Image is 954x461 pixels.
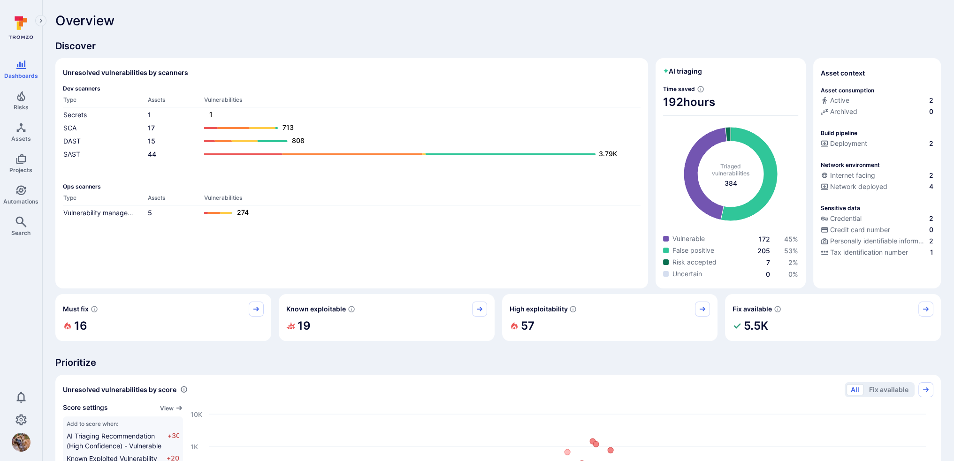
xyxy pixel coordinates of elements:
[725,294,941,341] div: Fix available
[35,15,46,26] button: Expand navigation menu
[12,433,31,452] img: 8659645
[830,107,857,116] span: Archived
[821,214,933,223] a: Credential2
[209,110,213,118] text: 1
[204,207,631,219] a: 274
[821,139,867,148] div: Deployment
[148,137,155,145] a: 15
[830,248,908,257] span: Tax identification number
[929,171,933,180] span: 2
[725,179,737,188] span: total
[298,317,311,335] h2: 19
[821,68,865,78] span: Asset context
[11,135,31,142] span: Assets
[929,236,933,246] span: 2
[821,139,933,148] a: Deployment2
[929,214,933,223] span: 2
[147,194,204,205] th: Assets
[821,87,874,94] p: Asset consumption
[821,248,933,259] div: Evidence indicative of processing tax identification numbers
[279,294,495,341] div: Known exploitable
[821,129,857,136] p: Build pipeline
[774,305,781,313] svg: Vulnerabilities with fix available
[180,385,188,394] div: Number of vulnerabilities in status 'Open' 'Triaged' and 'In process' grouped by score
[830,171,875,180] span: Internet facing
[821,182,933,191] a: Network deployed4
[830,96,849,105] span: Active
[929,182,933,191] span: 4
[821,225,933,236] div: Evidence indicative of processing credit card numbers
[204,122,631,134] a: 713
[204,109,631,121] a: 1
[821,225,933,234] a: Credit card number0
[204,194,641,205] th: Vulnerabilities
[147,96,204,107] th: Assets
[148,111,151,119] a: 1
[821,248,933,257] a: Tax identification number1
[237,208,249,216] text: 274
[510,304,568,314] span: High exploitability
[821,171,875,180] div: Internet facing
[204,136,631,147] a: 808
[663,95,798,110] span: 192 hours
[930,248,933,257] span: 1
[148,150,156,158] a: 44
[74,317,87,335] h2: 16
[38,17,44,25] i: Expand navigation menu
[672,257,717,267] span: Risk accepted
[821,161,880,168] p: Network environment
[286,304,346,314] span: Known exploitable
[784,235,798,243] a: 45%
[63,68,188,77] h2: Unresolved vulnerabilities by scanners
[847,384,863,395] button: All
[929,139,933,148] span: 2
[766,258,770,266] a: 7
[821,214,933,225] div: Evidence indicative of handling user or service credentials
[148,124,155,132] a: 17
[672,234,705,243] span: Vulnerable
[55,356,941,369] span: Prioritize
[63,111,87,119] a: Secrets
[821,236,933,246] a: Personally identifiable information (PII)2
[759,235,770,243] span: 172
[821,248,908,257] div: Tax identification number
[63,209,143,217] a: Vulnerability management
[672,269,702,279] span: Uncertain
[63,96,147,107] th: Type
[784,235,798,243] span: 45 %
[148,209,152,217] a: 5
[830,225,890,234] span: Credit card number
[821,236,933,248] div: Evidence indicative of processing personally identifiable information
[766,270,770,278] span: 0
[204,149,631,160] a: 3.79K
[292,136,305,144] text: 808
[821,214,862,223] div: Credential
[821,171,933,182] div: Evidence that an asset is internet facing
[788,270,798,278] a: 0%
[821,96,933,105] a: Active2
[282,123,294,131] text: 713
[830,236,927,246] span: Personally identifiable information (PII)
[160,405,183,412] button: View
[830,182,887,191] span: Network deployed
[821,236,927,246] div: Personally identifiable information (PII)
[821,225,890,234] div: Credit card number
[929,96,933,105] span: 2
[63,85,641,92] span: Dev scanners
[697,85,704,93] svg: Estimated based on an average time of 30 mins needed to triage each vulnerability
[63,403,108,413] span: Score settings
[757,247,770,255] span: 205
[784,247,798,255] span: 53 %
[55,13,114,28] span: Overview
[9,166,32,174] span: Projects
[821,171,933,180] a: Internet facing2
[67,420,179,427] span: Add to score when:
[929,225,933,234] span: 0
[744,317,768,335] h2: 5.5K
[11,229,31,236] span: Search
[865,384,913,395] button: Fix available
[788,258,798,266] span: 2 %
[63,124,76,132] a: SCA
[67,432,161,450] span: AI Triaging Recommendation (High Confidence) - Vulnerable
